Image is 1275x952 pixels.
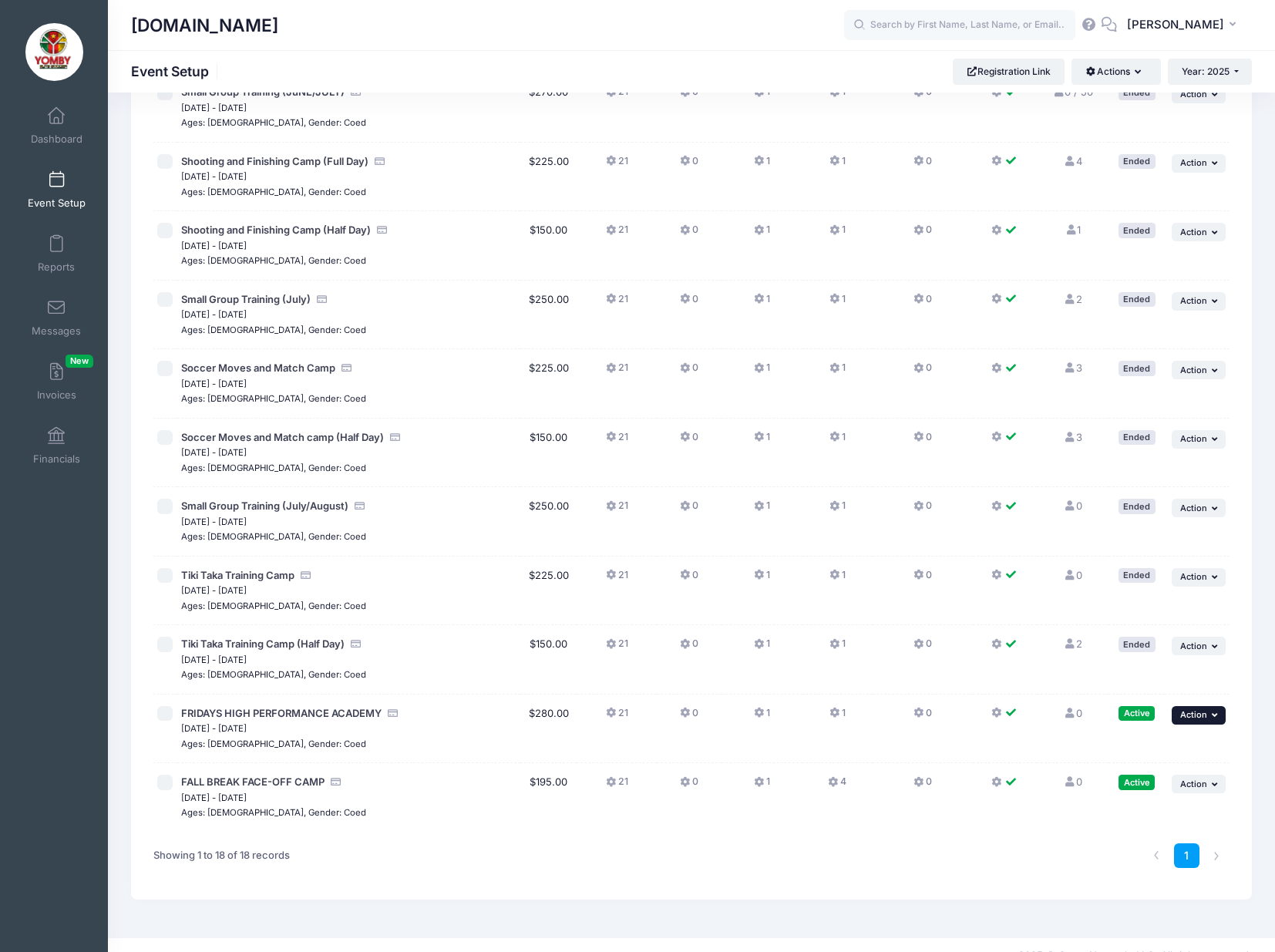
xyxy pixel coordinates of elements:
button: 1 [754,85,770,107]
button: 21 [606,706,628,728]
button: [PERSON_NAME] [1117,8,1252,43]
button: 1 [754,223,770,245]
span: Action [1180,503,1207,513]
small: Ages: [DEMOGRAPHIC_DATA], Gender: Coed [181,187,366,197]
td: $225.00 [520,349,577,419]
span: Action [1180,571,1207,582]
button: 1 [829,223,846,245]
button: 0 [913,292,932,315]
span: Action [1180,433,1207,444]
small: [DATE] - [DATE] [181,723,247,734]
button: Action [1172,292,1226,311]
button: 1 [754,430,770,452]
button: 1 [829,499,846,521]
small: [DATE] - [DATE] [181,309,247,320]
button: 0 [680,568,698,590]
span: Soccer Moves and Match Camp [181,362,335,374]
div: Ended [1119,637,1156,651]
a: 2 [1064,293,1082,305]
button: 1 [754,706,770,728]
div: Ended [1119,154,1156,169]
span: Action [1180,641,1207,651]
span: Messages [32,325,81,338]
a: 0 [1064,775,1082,788]
img: progresssoccer.com [25,23,83,81]
button: 0 [913,499,932,521]
button: 0 [680,361,698,383]
button: 1 [829,292,846,315]
small: Ages: [DEMOGRAPHIC_DATA], Gender: Coed [181,669,366,680]
button: Action [1172,775,1226,793]
button: 0 [680,430,698,452]
td: $225.00 [520,557,577,626]
small: [DATE] - [DATE] [181,241,247,251]
button: 0 [680,637,698,659]
button: Action [1172,430,1226,449]
button: 0 [913,361,932,383]
small: Ages: [DEMOGRAPHIC_DATA], Gender: Coed [181,393,366,404]
button: 1 [829,430,846,452]
div: Ended [1119,292,1156,307]
i: Accepting Credit Card Payments [389,432,402,442]
small: [DATE] - [DATE] [181,654,247,665]
small: [DATE] - [DATE] [181,103,247,113]
a: 3 [1064,431,1082,443]
button: 0 [913,85,932,107]
button: 21 [606,430,628,452]
span: [PERSON_NAME] [1127,16,1224,33]
span: FRIDAYS HIGH PERFORMANCE ACADEMY [181,707,382,719]
i: Accepting Credit Card Payments [316,294,328,304]
button: 0 [913,223,932,245]
a: 0 [1064,500,1082,512]
small: Ages: [DEMOGRAPHIC_DATA], Gender: Coed [181,807,366,818]
span: Dashboard [31,133,82,146]
span: Shooting and Finishing Camp (Full Day) [181,155,368,167]
button: 0 [913,430,932,452]
a: InvoicesNew [20,355,93,409]
span: Action [1180,709,1207,720]
button: Actions [1071,59,1160,85]
input: Search by First Name, Last Name, or Email... [844,10,1075,41]
small: Ages: [DEMOGRAPHIC_DATA], Gender: Coed [181,738,366,749]
td: $225.00 [520,143,577,212]
button: 0 [680,85,698,107]
button: Action [1172,568,1226,587]
span: Action [1180,89,1207,99]
span: Shooting and Finishing Camp (Half Day) [181,224,371,236]
div: Active [1119,706,1155,721]
button: 1 [754,499,770,521]
button: 0 [680,154,698,177]
span: Soccer Moves and Match camp (Half Day) [181,431,384,443]
button: 1 [754,568,770,590]
button: Action [1172,223,1226,241]
button: 0 [913,637,932,659]
button: 21 [606,637,628,659]
small: Ages: [DEMOGRAPHIC_DATA], Gender: Coed [181,463,366,473]
a: 1 [1174,843,1199,869]
button: 21 [606,361,628,383]
button: 0 [913,706,932,728]
button: 1 [754,292,770,315]
span: FALL BREAK FACE-OFF CAMP [181,775,325,788]
i: Accepting Credit Card Payments [376,225,389,235]
span: Invoices [37,389,76,402]
small: [DATE] - [DATE] [181,447,247,458]
span: Small Group Training (July) [181,293,311,305]
small: [DATE] - [DATE] [181,378,247,389]
i: Accepting Credit Card Payments [374,156,386,167]
span: Event Setup [28,197,86,210]
button: 0 [680,499,698,521]
a: 0 [1064,569,1082,581]
small: [DATE] - [DATE] [181,792,247,803]
button: Action [1172,706,1226,725]
small: Ages: [DEMOGRAPHIC_DATA], Gender: Coed [181,255,366,266]
button: 1 [754,775,770,797]
a: 2 [1064,637,1082,650]
button: 0 [913,568,932,590]
span: Action [1180,779,1207,789]
a: Event Setup [20,163,93,217]
i: Accepting Credit Card Payments [330,777,342,787]
a: 0 [1064,707,1082,719]
span: Action [1180,157,1207,168]
button: Action [1172,499,1226,517]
